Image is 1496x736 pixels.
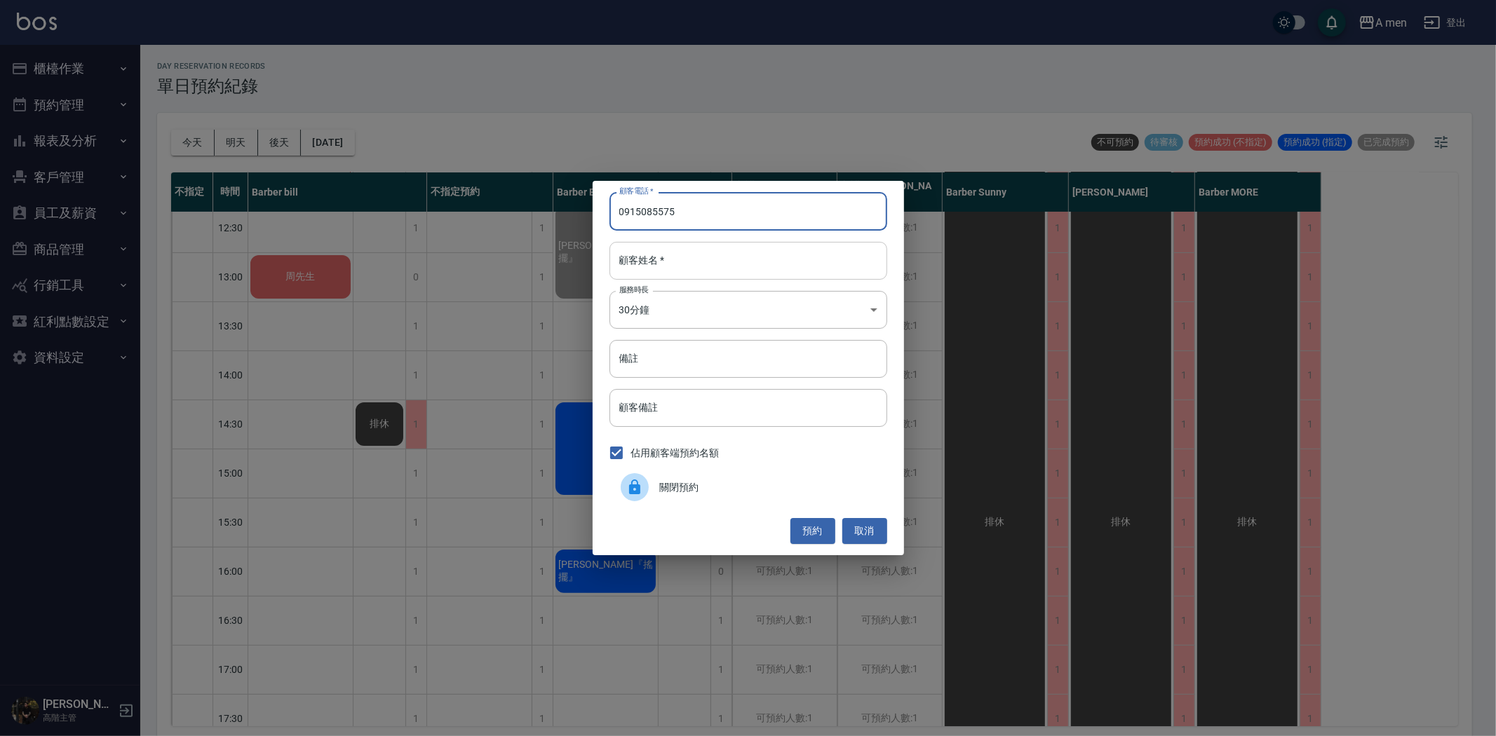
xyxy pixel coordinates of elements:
label: 顧客電話 [619,186,654,196]
button: 取消 [842,518,887,544]
span: 關閉預約 [660,480,876,495]
span: 佔用顧客端預約名額 [631,446,720,461]
button: 預約 [790,518,835,544]
label: 服務時長 [619,285,649,295]
div: 30分鐘 [609,291,887,329]
div: 關閉預約 [609,468,887,507]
